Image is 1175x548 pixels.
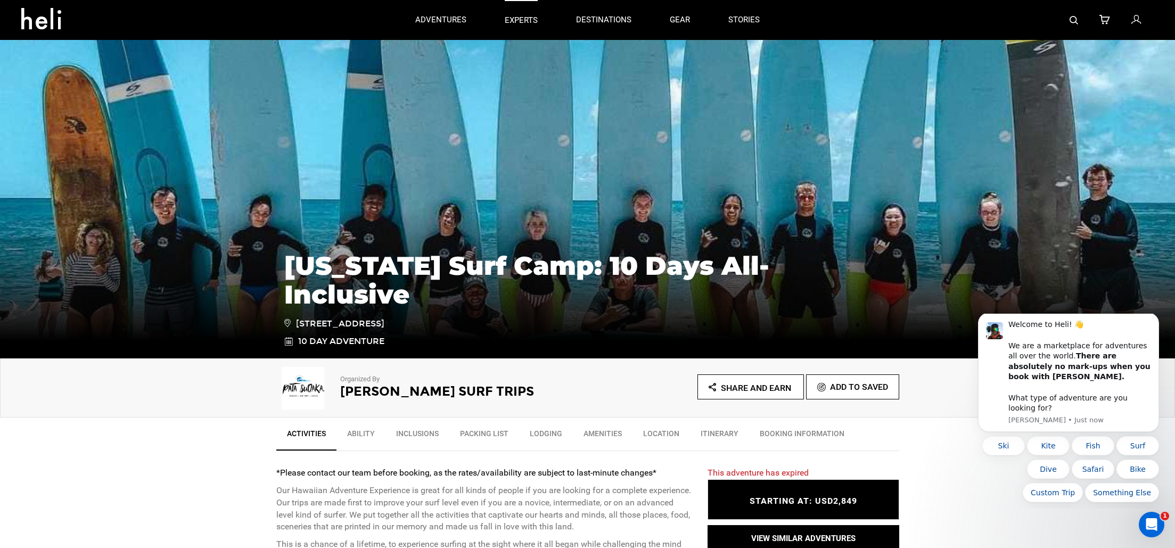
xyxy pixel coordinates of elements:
button: Quick reply: Surf [154,122,197,142]
h1: [US_STATE] Surf Camp: 10 Days All-Inclusive [284,251,891,309]
span: 1 [1161,512,1169,520]
a: Location [632,423,690,449]
span: This adventure has expired [708,468,809,478]
button: Quick reply: Safari [110,146,152,165]
b: There are absolutely no mark-ups when you book with [PERSON_NAME]. [46,38,188,67]
button: Quick reply: Kite [65,122,108,142]
p: destinations [576,14,631,26]
a: Lodging [519,423,573,449]
iframe: Intercom notifications message [962,314,1175,509]
button: Quick reply: Ski [20,122,63,142]
div: Quick reply options [16,122,197,189]
button: Quick reply: Custom Trip [61,169,121,189]
a: Ability [336,423,385,449]
a: Itinerary [690,423,749,449]
span: STARTING AT: USD2,849 [750,496,857,506]
img: search-bar-icon.svg [1070,16,1078,24]
div: Welcome to Heli! 👋 We are a marketplace for adventures all over the world. What type of adventure... [46,6,189,100]
button: Quick reply: Bike [154,146,197,165]
a: Inclusions [385,423,449,449]
h2: [PERSON_NAME] Surf Trips [340,385,558,398]
div: Message content [46,6,189,100]
a: Amenities [573,423,632,449]
span: Add To Saved [830,382,888,392]
a: Activities [276,423,336,451]
img: Profile image for Carl [24,9,41,26]
p: experts [505,15,538,26]
button: Quick reply: Something Else [123,169,197,189]
strong: *Please contact our team before booking, as the rates/availability are subject to last-minute cha... [276,468,656,478]
span: Share and Earn [721,383,791,393]
p: Message from Carl, sent Just now [46,102,189,111]
a: Packing List [449,423,519,449]
p: adventures [415,14,466,26]
img: 75b019b8f4c37629c64ab7baf30b7ab8.png [276,367,330,410]
button: Quick reply: Fish [110,122,152,142]
iframe: Intercom live chat [1139,512,1164,537]
span: [STREET_ADDRESS] [284,317,384,330]
p: Organized By [340,374,558,385]
span: 10 Day Adventure [298,336,384,348]
button: Quick reply: Dive [65,146,108,165]
a: BOOKING INFORMATION [749,423,855,449]
p: Our Hawaiian Adventure Experience is great for all kinds of people if you are looking for a compl... [276,485,692,533]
